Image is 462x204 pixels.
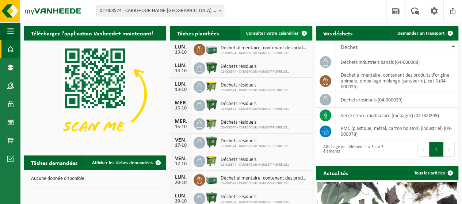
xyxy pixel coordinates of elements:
span: 02-008574 - CARREFOUR HAINE-ST-PIERRE 251 [221,144,289,149]
img: PB-LB-0680-HPE-GN-01 [205,43,218,55]
button: 1 [429,142,443,157]
a: Afficher les tâches demandées [86,155,165,170]
span: Déchets résiduels [221,101,289,107]
img: WB-1100-HPE-GN-51 [205,117,218,130]
td: verre creux, multicolore (ménager) (04-000209) [335,108,458,123]
span: Déchet [341,45,358,50]
span: Déchets résiduels [221,138,289,144]
img: WB-1100-HPE-GN-01 [205,61,218,74]
span: Déchet alimentaire, contenant des produits d'origine animale, emballage mélangé ... [221,45,309,51]
td: déchets résiduels (04-000029) [335,92,458,108]
div: VEN. [173,137,188,143]
td: déchet alimentaire, contenant des produits d'origine animale, emballage mélangé (sans verre), cat... [335,70,458,92]
span: Déchets résiduels [221,64,289,70]
span: 02-008574 - CARREFOUR HAINE-ST-PIERRE 251 - HAINE-SAINT-PIERRE [96,5,224,16]
div: Affichage de l'élément 1 à 5 sur 5 éléments [320,141,383,157]
p: Aucune donnée disponible. [31,176,159,181]
h2: Tâches planifiées [170,26,226,40]
img: WB-1100-HPE-GN-01 [205,192,218,204]
span: 02-008574 - CARREFOUR HAINE-ST-PIERRE 251 [221,70,289,74]
span: Déchets résiduels [221,157,289,163]
span: 02-008574 - CARREFOUR HAINE-ST-PIERRE 251 [221,88,289,93]
h2: Vos déchets [316,26,360,40]
h2: Tâches demandées [24,155,85,170]
div: 20-10 [173,199,188,204]
span: 02-008574 - CARREFOUR HAINE-ST-PIERRE 251 [221,126,289,130]
span: Déchets résiduels [221,120,289,126]
button: Next [443,142,455,157]
div: 20-10 [173,180,188,185]
span: 02-008574 - CARREFOUR HAINE-ST-PIERRE 251 [221,51,309,55]
div: LUN. [173,44,188,50]
div: 15-10 [173,124,188,130]
div: 13-10 [173,87,188,92]
img: PB-LB-0680-HPE-GN-01 [205,173,218,185]
a: Consulter votre calendrier [240,26,312,41]
span: Déchets résiduels [221,194,289,200]
span: Déchet alimentaire, contenant des produits d'origine animale, emballage mélangé ... [221,176,309,181]
h2: Téléchargez l'application Vanheede+ maintenant! [24,26,161,40]
div: LUN. [173,193,188,199]
img: WB-1100-HPE-GN-51 [205,154,218,167]
h2: Actualités [316,166,355,180]
span: Déchets résiduels [221,82,289,88]
a: Demander un transport [392,26,458,41]
img: WB-1100-HPE-GN-51 [205,80,218,92]
div: VEN. [173,156,188,162]
div: LUN. [173,63,188,69]
div: 17-10 [173,162,188,167]
span: Afficher les tâches demandées [92,161,153,165]
img: WB-1100-HPE-GN-01 [205,136,218,148]
img: WB-1100-HPE-GN-01 [205,99,218,111]
td: PMC (plastique, métal, carton boisson) (industriel) (04-000978) [335,123,458,139]
button: Previous [417,142,429,157]
a: Tous les articles [408,166,458,180]
span: 02-008574 - CARREFOUR HAINE-ST-PIERRE 251 [221,163,289,167]
span: 02-008574 - CARREFOUR HAINE-ST-PIERRE 251 - HAINE-SAINT-PIERRE [97,6,224,16]
div: LUN. [173,174,188,180]
div: MER. [173,100,188,106]
span: Consulter votre calendrier [246,31,299,36]
div: LUN. [173,81,188,87]
img: Download de VHEPlus App [24,41,166,147]
div: MER. [173,119,188,124]
span: 02-008574 - CARREFOUR HAINE-ST-PIERRE 251 [221,181,309,186]
div: 13-10 [173,50,188,55]
div: 17-10 [173,143,188,148]
td: déchets industriels banals (04-000008) [335,54,458,70]
span: 02-008574 - CARREFOUR HAINE-ST-PIERRE 251 [221,107,289,111]
div: 15-10 [173,106,188,111]
div: 13-10 [173,69,188,74]
span: Demander un transport [397,31,445,36]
